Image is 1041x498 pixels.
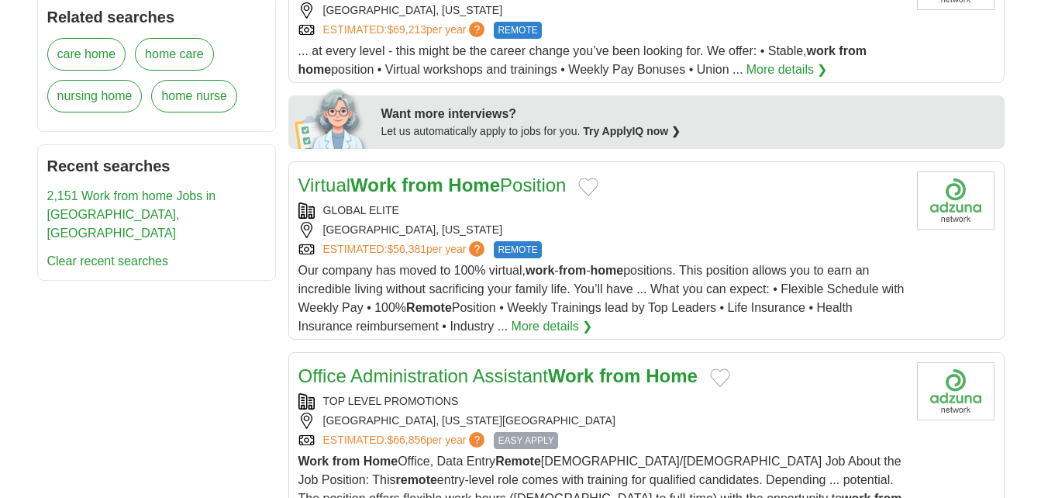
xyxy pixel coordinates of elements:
strong: Home [646,365,698,386]
a: 2,151 Work from home Jobs in [GEOGRAPHIC_DATA], [GEOGRAPHIC_DATA] [47,189,216,240]
strong: Remote [495,455,541,468]
img: apply-iq-scientist.png [295,87,370,149]
span: $69,213 [387,23,426,36]
a: ESTIMATED:$69,213per year? [323,22,488,39]
span: $56,381 [387,243,426,255]
a: ESTIMATED:$66,856per year? [323,432,488,449]
a: ESTIMATED:$56,381per year? [323,241,488,258]
a: home care [135,38,214,71]
strong: from [402,175,443,195]
span: Our company has moved to 100% virtual, - - positions. This position allows you to earn an incredi... [298,264,905,333]
strong: from [839,44,867,57]
div: Want more interviews? [381,105,995,123]
img: Company logo [917,171,994,230]
strong: from [333,455,360,468]
strong: work [807,44,836,57]
div: GLOBAL ELITE [298,202,905,219]
div: [GEOGRAPHIC_DATA], [US_STATE] [298,2,905,19]
button: Add to favorite jobs [710,368,730,387]
div: TOP LEVEL PROMOTIONS [298,393,905,410]
div: [GEOGRAPHIC_DATA], [US_STATE][GEOGRAPHIC_DATA] [298,413,905,429]
span: ... at every level - this might be the career change you’ve been looking for. We offer: • Stable,... [298,44,867,76]
button: Add to favorite jobs [578,178,598,196]
strong: home [591,264,624,277]
a: Office Administration AssistantWork from Home [298,365,698,386]
img: Company logo [917,362,994,420]
a: VirtualWork from HomePosition [298,175,567,195]
a: Try ApplyIQ now ❯ [583,125,681,137]
strong: Work [548,365,595,386]
strong: Remote [406,301,452,314]
h2: Related searches [47,5,266,29]
a: More details ❯ [746,61,828,79]
strong: Work [350,175,397,195]
span: REMOTE [494,22,541,39]
span: ? [469,22,484,37]
a: care home [47,38,126,71]
strong: work [526,264,554,277]
span: $66,856 [387,434,426,446]
span: ? [469,432,484,448]
strong: from [559,264,587,277]
span: REMOTE [494,241,541,258]
strong: home [298,63,332,76]
span: ? [469,241,484,257]
strong: remote [396,473,437,486]
a: home nurse [151,80,237,112]
strong: Work [298,455,329,468]
strong: Home [364,455,398,468]
span: EASY APPLY [494,432,557,449]
div: [GEOGRAPHIC_DATA], [US_STATE] [298,222,905,238]
a: nursing home [47,80,143,112]
a: Clear recent searches [47,254,169,268]
strong: from [599,365,640,386]
a: More details ❯ [512,317,593,336]
strong: Home [448,175,500,195]
h2: Recent searches [47,154,266,178]
div: Let us automatically apply to jobs for you. [381,123,995,140]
